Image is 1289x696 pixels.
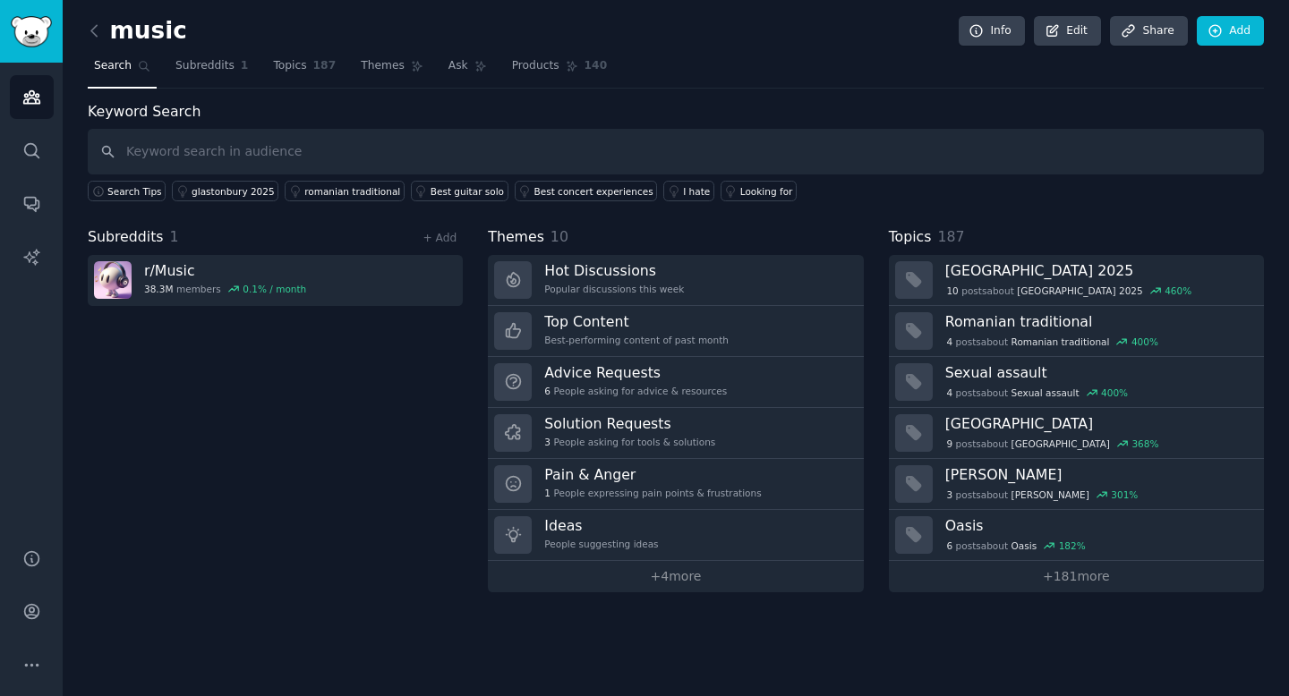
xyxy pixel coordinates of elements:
a: Romanian traditional4postsaboutRomanian traditional400% [889,306,1264,357]
h3: Sexual assault [945,363,1251,382]
a: +181more [889,561,1264,592]
a: Themes [354,52,430,89]
div: Looking for [740,185,793,198]
span: Search [94,58,132,74]
span: Themes [361,58,405,74]
span: 187 [313,58,337,74]
div: People expressing pain points & frustrations [544,487,761,499]
div: 368 % [1131,437,1158,450]
a: Add [1197,16,1264,47]
span: 38.3M [144,283,173,295]
span: Themes [488,226,544,249]
h3: Top Content [544,312,729,331]
a: Looking for [721,181,797,201]
span: Subreddits [88,226,164,249]
div: 301 % [1111,488,1138,501]
h2: music [88,17,187,46]
div: 400 % [1131,335,1158,348]
a: Info [959,16,1025,47]
span: 1 [544,487,551,499]
a: [PERSON_NAME]3postsabout[PERSON_NAME]301% [889,459,1264,510]
a: IdeasPeople suggesting ideas [488,510,863,561]
a: Top ContentBest-performing content of past month [488,306,863,357]
span: Sexual assault [1012,386,1080,399]
div: post s about [945,334,1160,350]
span: 1 [170,228,179,245]
h3: Ideas [544,516,658,535]
div: post s about [945,538,1088,554]
a: Solution Requests3People asking for tools & solutions [488,408,863,459]
a: [GEOGRAPHIC_DATA]9postsabout[GEOGRAPHIC_DATA]368% [889,408,1264,459]
div: Best concert experiences [534,185,653,198]
span: 6 [544,385,551,397]
h3: Solution Requests [544,414,715,433]
a: Edit [1034,16,1101,47]
div: 460 % [1165,284,1191,297]
div: Popular discussions this week [544,283,684,295]
h3: [PERSON_NAME] [945,465,1251,484]
a: Best guitar solo [411,181,508,201]
button: Search Tips [88,181,166,201]
div: romanian traditional [304,185,400,198]
span: 9 [946,437,952,450]
a: + Add [423,232,457,244]
a: r/Music38.3Mmembers0.1% / month [88,255,463,306]
div: I hate [683,185,710,198]
span: 4 [946,386,952,399]
span: 10 [946,284,958,297]
a: Pain & Anger1People expressing pain points & frustrations [488,459,863,510]
a: Subreddits1 [169,52,254,89]
img: Music [94,261,132,299]
div: post s about [945,487,1140,503]
div: 400 % [1101,386,1128,399]
h3: r/ Music [144,261,306,280]
span: Topics [273,58,306,74]
div: post s about [945,436,1161,452]
label: Keyword Search [88,103,201,120]
div: members [144,283,306,295]
span: 6 [946,539,952,552]
h3: [GEOGRAPHIC_DATA] [945,414,1251,433]
span: Search Tips [107,185,162,198]
a: romanian traditional [285,181,405,201]
div: People asking for tools & solutions [544,436,715,448]
a: +4more [488,561,863,592]
a: Hot DiscussionsPopular discussions this week [488,255,863,306]
h3: [GEOGRAPHIC_DATA] 2025 [945,261,1251,280]
span: Romanian traditional [1012,335,1110,348]
h3: Romanian traditional [945,312,1251,331]
a: Oasis6postsaboutOasis182% [889,510,1264,561]
span: 4 [946,335,952,348]
a: glastonbury 2025 [172,181,278,201]
span: Topics [889,226,932,249]
div: post s about [945,385,1130,401]
span: [GEOGRAPHIC_DATA] [1012,437,1110,450]
span: [GEOGRAPHIC_DATA] 2025 [1017,284,1142,297]
div: Best-performing content of past month [544,334,729,346]
a: Best concert experiences [515,181,658,201]
div: Best guitar solo [431,185,504,198]
span: 187 [937,228,964,245]
span: 1 [241,58,249,74]
a: Share [1110,16,1187,47]
h3: Hot Discussions [544,261,684,280]
img: GummySearch logo [11,16,52,47]
h3: Pain & Anger [544,465,761,484]
span: 10 [551,228,568,245]
a: [GEOGRAPHIC_DATA] 202510postsabout[GEOGRAPHIC_DATA] 2025460% [889,255,1264,306]
span: 3 [946,488,952,501]
span: Subreddits [175,58,235,74]
a: Topics187 [267,52,342,89]
div: 0.1 % / month [243,283,306,295]
a: Advice Requests6People asking for advice & resources [488,357,863,408]
span: Oasis [1012,539,1037,552]
a: Ask [442,52,493,89]
span: [PERSON_NAME] [1012,488,1089,501]
div: People asking for advice & resources [544,385,727,397]
a: Sexual assault4postsaboutSexual assault400% [889,357,1264,408]
h3: Advice Requests [544,363,727,382]
div: glastonbury 2025 [192,185,275,198]
div: People suggesting ideas [544,538,658,550]
span: 140 [585,58,608,74]
a: I hate [663,181,714,201]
